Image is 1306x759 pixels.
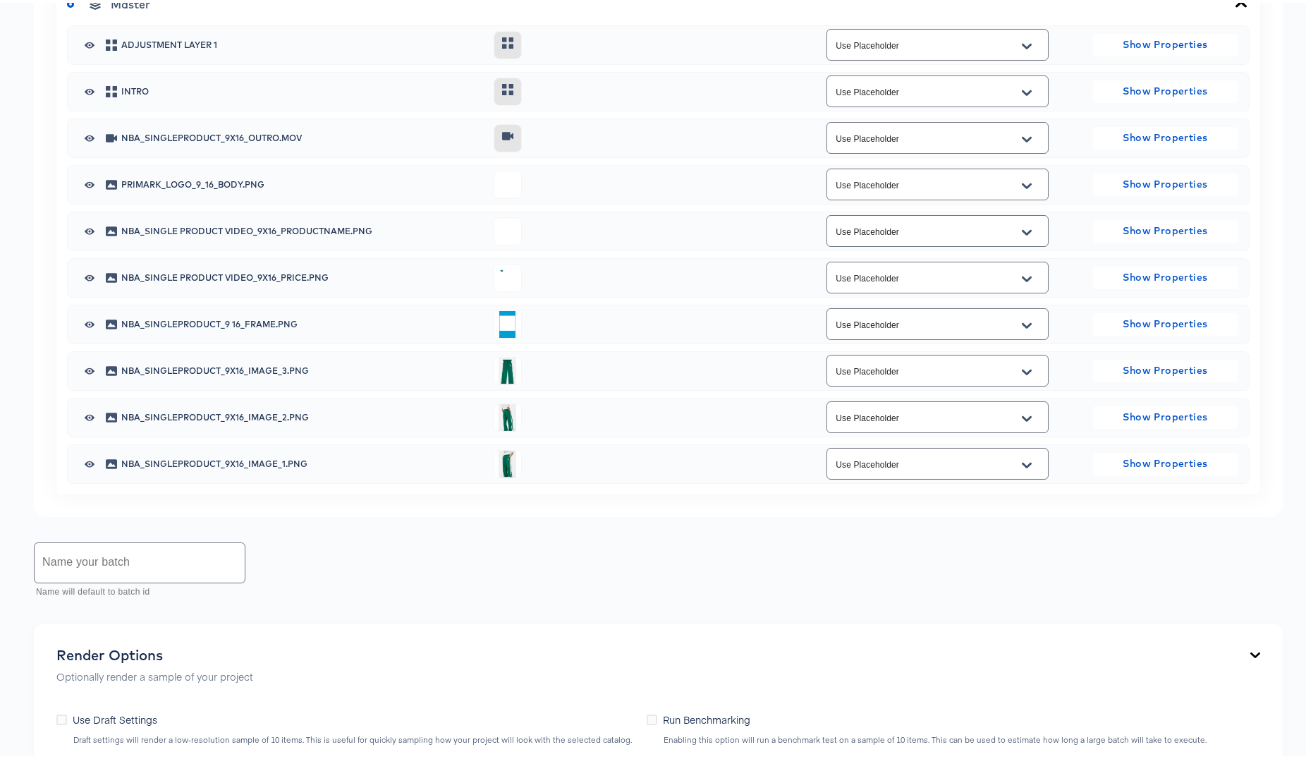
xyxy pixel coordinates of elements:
span: Show Properties [1099,219,1232,237]
button: Show Properties [1093,357,1238,379]
button: Show Properties [1093,217,1238,240]
span: nba_singleproduct_9x16_image_2.png [121,411,483,419]
span: Show Properties [1099,33,1232,51]
span: Show Properties [1099,312,1232,330]
span: Use Draft Settings [73,710,157,724]
button: Show Properties [1093,310,1238,333]
button: Open [1016,265,1037,288]
p: Optionally render a sample of your project [56,667,253,681]
div: Render Options [56,644,253,661]
p: Name will default to batch id [36,583,236,597]
span: intro [121,85,483,93]
button: Open [1016,126,1037,148]
span: nba_single product video_9x16_price.png [121,271,483,279]
span: Show Properties [1099,266,1232,284]
div: Draft settings will render a low-resolution sample of 10 items. This is useful for quickly sampli... [73,732,633,742]
button: Show Properties [1093,450,1238,473]
button: Open [1016,405,1037,427]
span: primark_logo_9_16_body.png [121,178,483,186]
div: Enabling this option will run a benchmark test on a sample of 10 items. This can be used to estim... [663,732,1207,742]
button: Show Properties [1093,403,1238,426]
button: Open [1016,32,1037,55]
button: Show Properties [1093,124,1238,147]
button: Open [1016,451,1037,474]
button: Show Properties [1093,264,1238,286]
button: Open [1016,358,1037,381]
span: Show Properties [1099,452,1232,470]
span: Show Properties [1099,359,1232,377]
span: Show Properties [1099,173,1232,190]
span: nba_singleproduct_9x16_image_3.png [121,364,483,372]
button: Show Properties [1093,78,1238,100]
span: Show Properties [1099,406,1232,423]
span: nba_singleproduct_9 16_frame.png [121,317,483,326]
span: NBA_singleproduct_9x16_outro.mov [121,131,483,140]
button: Show Properties [1093,31,1238,54]
span: nba_singleproduct_9x16_image_1.png [121,457,483,466]
button: Show Properties [1093,171,1238,193]
button: Open [1016,79,1037,102]
span: Adjustment Layer 1 [121,38,483,47]
span: Run Benchmarking [663,710,750,724]
button: Open [1016,312,1037,334]
button: Open [1016,219,1037,241]
span: Show Properties [1099,80,1232,97]
span: Show Properties [1099,126,1232,144]
span: nba_single product video_9x16_productname.png [121,224,483,233]
button: Open [1016,172,1037,195]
